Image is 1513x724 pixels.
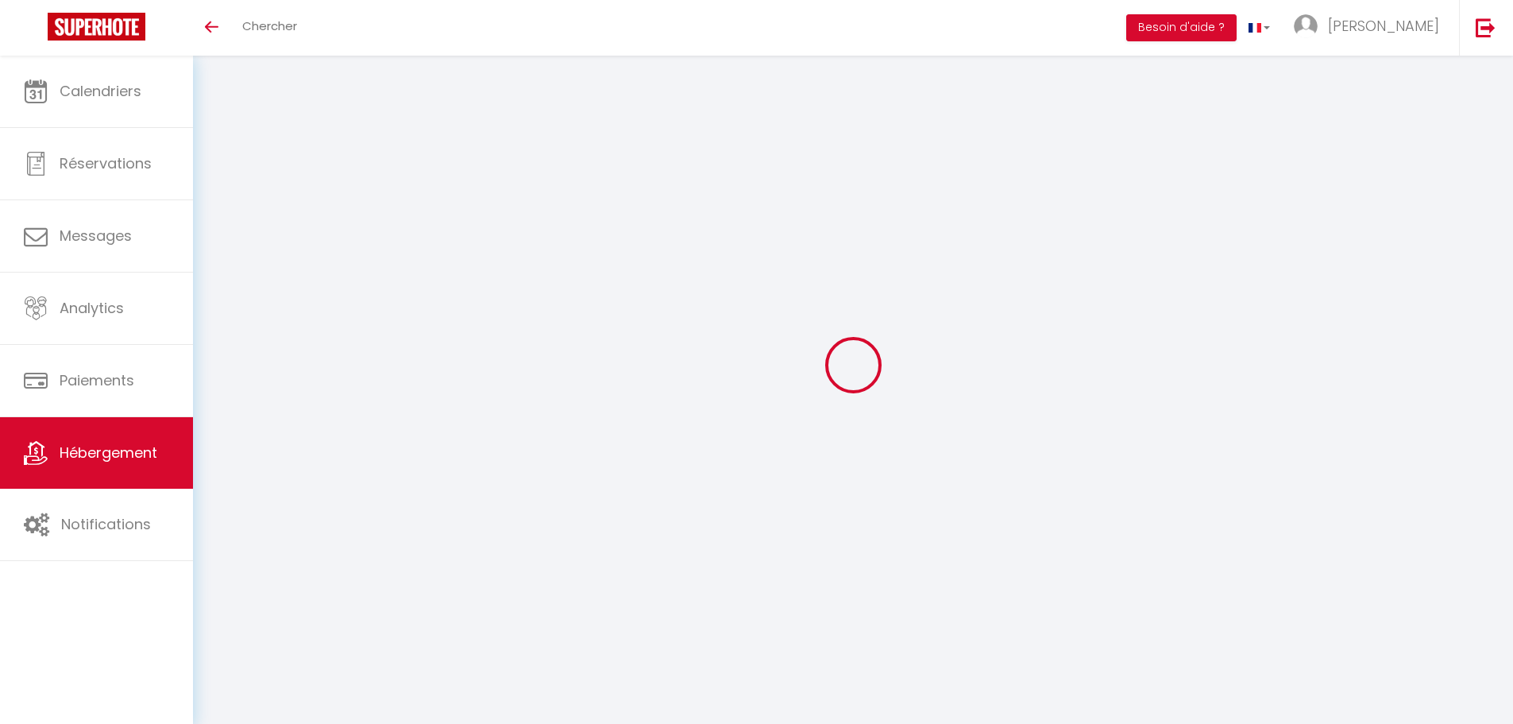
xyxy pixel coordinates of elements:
span: Calendriers [60,81,141,101]
span: Chercher [242,17,297,34]
span: Paiements [60,370,134,390]
span: Analytics [60,298,124,318]
span: Notifications [61,514,151,534]
img: ... [1294,14,1318,38]
button: Besoin d'aide ? [1126,14,1237,41]
img: logout [1476,17,1496,37]
span: Hébergement [60,443,157,463]
span: [PERSON_NAME] [1328,16,1439,36]
span: Réservations [60,153,152,173]
span: Messages [60,226,132,246]
img: Super Booking [48,13,145,41]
